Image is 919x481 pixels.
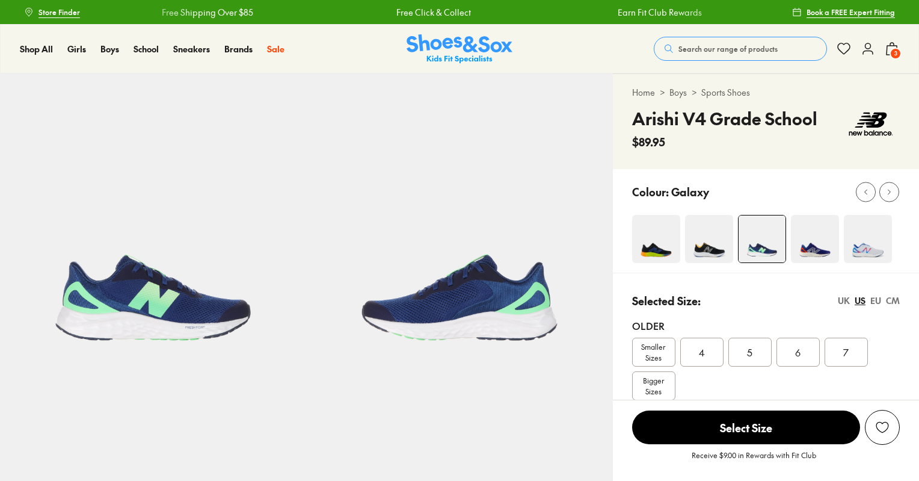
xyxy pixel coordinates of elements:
a: Shop All [20,43,53,55]
span: 4 [699,345,705,359]
p: Selected Size: [632,293,701,309]
div: CM [886,294,900,307]
a: Brands [224,43,253,55]
a: Store Finder [24,1,80,23]
div: > > [632,86,900,99]
img: 4-551709_1 [739,216,785,262]
span: $89.95 [632,134,665,150]
a: Earn Fit Club Rewards [616,6,700,19]
a: Sports Shoes [701,86,750,99]
button: Search our range of products [654,37,827,61]
h4: Arishi V4 Grade School [632,106,817,131]
span: Smaller Sizes [633,341,675,363]
div: EU [870,294,881,307]
span: 7 [843,345,849,359]
button: 3 [885,36,899,62]
span: Search our range of products [678,43,778,54]
a: Book a FREE Expert Fitting [792,1,895,23]
span: Bigger Sizes [643,375,664,397]
a: Free Shipping Over $85 [160,6,251,19]
a: Shoes & Sox [407,34,512,64]
img: 4-474765_1 [685,215,733,263]
p: Receive $9.00 in Rewards with Fit Club [692,450,816,471]
img: Vendor logo [842,106,900,142]
img: 4-498838_1 [632,215,680,263]
p: Colour: [632,184,669,200]
span: Select Size [632,411,860,444]
a: Boys [100,43,119,55]
a: Sneakers [173,43,210,55]
img: SNS_Logo_Responsive.svg [407,34,512,64]
p: Galaxy [671,184,709,200]
a: Home [632,86,655,99]
span: Store Finder [38,7,80,17]
div: Older [632,318,900,333]
a: Boys [669,86,687,99]
span: 6 [795,345,801,359]
span: Book a FREE Expert Fitting [807,7,895,17]
img: 5-551710_1 [306,73,612,380]
span: 3 [890,48,902,60]
div: US [855,294,865,307]
a: Sale [267,43,284,55]
button: Add to Wishlist [865,410,900,445]
a: Free Click & Collect [395,6,469,19]
a: Girls [67,43,86,55]
a: School [134,43,159,55]
img: 4-498843_1 [791,215,839,263]
button: Select Size [632,410,860,445]
span: 5 [747,345,752,359]
div: UK [838,294,850,307]
img: 4-475667_1 [844,215,892,263]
